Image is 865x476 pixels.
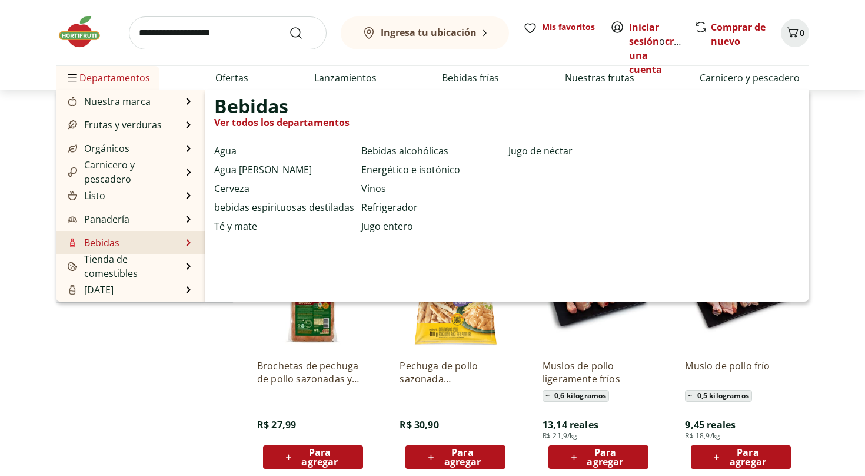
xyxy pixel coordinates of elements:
button: Para agregar [263,445,363,469]
font: Orgánicos [84,142,129,155]
a: Comprar de nuevo [711,21,766,48]
a: Mis favoritos [523,21,596,45]
a: Té y mate [214,219,257,233]
a: Nuestra marcaNuestra marca [65,94,151,108]
font: Frutas y verduras [84,118,162,131]
a: Muslo de pollo frío [685,359,797,385]
font: 0,6 kilogramos [554,391,606,401]
font: 0 [800,27,804,38]
a: Ver todos los departamentos [214,115,350,130]
span: Bebidas [214,99,288,113]
a: Pechuga de pollo sazonada [PERSON_NAME], cocinada en tiras, 400 g [400,359,511,385]
font: Refrigerador [361,201,418,214]
font: R$ 18,9/kg [685,431,720,441]
font: Departamentos [79,71,150,84]
font: Bebidas frías [442,71,499,84]
font: 0,5 kilogramos [697,391,749,401]
font: Bebidas alcohólicas [361,144,448,157]
a: BebidasBebidas [65,236,119,250]
a: Ofertas [215,71,248,85]
font: Ofertas [215,71,248,84]
a: crear una cuenta [629,35,689,76]
img: Nuestra marca [68,97,77,106]
button: Para agregar [405,445,505,469]
font: Para agregar [730,446,766,468]
button: Para agregar [691,445,791,469]
font: Para agregar [444,446,481,468]
font: o [659,35,665,48]
font: Listo [84,189,105,202]
font: R$ 27,99 [257,418,296,431]
a: Vinos [361,181,386,196]
font: Tienda de comestibles [84,253,138,280]
font: Vinos [361,182,386,195]
font: Pechuga de pollo sazonada [PERSON_NAME], cocinada en tiras, 400 g [400,359,506,411]
input: buscar [129,16,327,49]
a: Jugo entero [361,219,413,233]
font: Panadería [84,213,129,226]
a: Tienda de comestiblesTienda de comestibles [65,252,181,280]
a: Frutas y verdurasFrutas y verduras [65,118,162,132]
a: OrgánicosOrgánicos [65,141,129,156]
a: Muslos de pollo ligeramente fríos [543,359,654,385]
a: bebidas espirituosas destiladas [214,200,354,214]
img: Frutas y verduras [56,14,115,49]
font: bebidas espirituosas destiladas [214,201,354,214]
button: Para agregar [548,445,648,469]
font: Bebidas [214,93,288,118]
font: Cerveza [214,182,249,195]
font: Bebidas [84,236,119,249]
font: Té y mate [214,220,257,233]
font: Agua [214,144,237,157]
font: Embutidos, quesos y productos lácteos [84,300,177,327]
a: Nuestras frutas [565,71,634,85]
button: Menú [65,64,79,92]
font: Nuestra marca [84,95,151,108]
font: [DATE] [84,283,114,296]
font: Ingresa tu ubicación [381,26,477,39]
font: Mis favoritos [542,21,595,32]
button: Enviar búsqueda [289,26,317,40]
font: Para agregar [301,446,338,468]
a: Agua [PERSON_NAME] [214,163,312,177]
a: Energético e isotónico [361,163,460,177]
img: Panadería [68,214,77,224]
a: Agua [214,144,237,158]
a: Jugo de néctar [508,144,573,158]
a: Mañana[DATE] [65,283,114,297]
a: ListoListo [65,189,105,203]
img: Listo [68,191,77,200]
font: 13,14 reales [543,418,598,431]
img: Carnicero y pescadero [68,167,77,177]
a: Brochetas de pechuga de pollo sazonadas y congeladas [PERSON_NAME] 400 g [257,359,369,385]
a: Iniciar sesión [629,21,659,48]
font: Carnicero y pescadero [84,158,135,186]
font: Muslos de pollo ligeramente fríos [543,359,620,385]
font: Para agregar [587,446,623,468]
a: Bebidas alcohólicas [361,144,448,158]
font: Nuestras frutas [565,71,634,84]
font: ~ [545,391,550,401]
font: R$ 30,90 [400,418,438,431]
font: Ver todos los departamentos [214,116,350,129]
a: Refrigerador [361,200,418,214]
img: Mañana [68,285,77,295]
button: Ingresa tu ubicación [341,16,509,49]
font: 9,45 reales [685,418,736,431]
font: Energético e isotónico [361,163,460,176]
a: PanaderíaPanadería [65,212,129,226]
font: Jugo entero [361,220,413,233]
font: Jugo de néctar [508,144,573,157]
font: ~ [688,391,692,401]
a: Bebidas frías [442,71,499,85]
font: Muslo de pollo frío [685,359,770,372]
a: Carnicero y pescadero [700,71,800,85]
a: Lanzamientos [314,71,377,85]
a: Embutidos, quesos y productos lácteosEmbutidos, quesos y productos lácteos [65,299,187,328]
font: Lanzamientos [314,71,377,84]
font: Agua [PERSON_NAME] [214,163,312,176]
img: Orgánicos [68,144,77,153]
